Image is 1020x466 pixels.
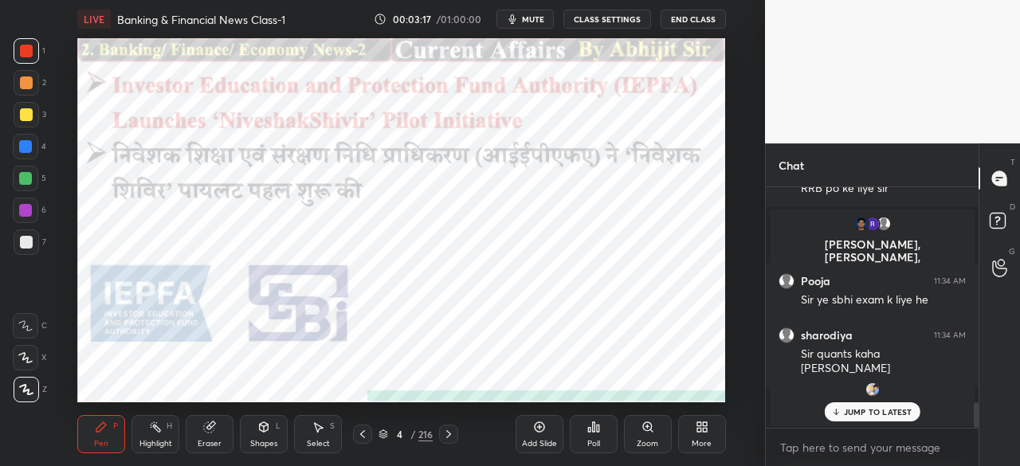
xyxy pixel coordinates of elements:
img: default.png [779,327,794,343]
div: Sir quants kaha [PERSON_NAME] [801,347,966,377]
span: joined [904,262,935,277]
div: L [276,422,280,430]
div: C [13,313,47,339]
p: G [1009,245,1015,257]
div: 3 [14,102,46,127]
button: CLASS SETTINGS [563,10,651,29]
button: mute [496,10,554,29]
button: End Class [661,10,726,29]
img: 7c0ad416f48840e8b84034c374be86bb.jpg [865,382,881,397]
h6: Pooja [801,274,830,288]
div: RRB po ke liye sir [801,181,966,197]
h4: Banking & Financial News Class-1 [117,12,285,27]
div: / [410,429,415,439]
div: 4 [13,134,46,159]
img: 0d63ec90e41c4df195a631e047e4f0c7.49973321_3 [865,216,881,232]
div: H [167,422,172,430]
div: Pen [94,440,108,448]
p: Chat [766,144,817,186]
div: Poll [587,440,600,448]
div: 11:34 AM [934,331,966,340]
div: LIVE [77,10,111,29]
p: Rohit [779,404,965,417]
img: default.png [876,216,892,232]
div: 7 [14,229,46,255]
div: 216 [418,427,433,441]
p: T [1010,156,1015,168]
div: Highlight [139,440,172,448]
p: [PERSON_NAME], [PERSON_NAME], [PERSON_NAME] [779,238,965,276]
img: 3 [853,216,869,232]
div: 2 [14,70,46,96]
div: Select [307,440,330,448]
img: default.png [779,273,794,289]
div: 4 [391,429,407,439]
p: D [1010,201,1015,213]
div: P [113,422,118,430]
div: Eraser [198,440,222,448]
div: 11:34 AM [934,276,966,286]
div: Shapes [250,440,277,448]
div: Zoom [637,440,658,448]
p: JUMP TO LATEST [844,407,912,417]
span: mute [522,14,544,25]
div: More [692,440,712,448]
div: S [330,422,335,430]
div: 6 [13,198,46,223]
div: Add Slide [522,440,557,448]
div: X [13,345,47,370]
h6: sharodiya [801,328,853,343]
div: grid [766,187,979,429]
div: Sir ye sbhi exam k liye he [801,292,966,308]
div: 1 [14,38,45,64]
div: 5 [13,166,46,191]
div: Z [14,377,47,402]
